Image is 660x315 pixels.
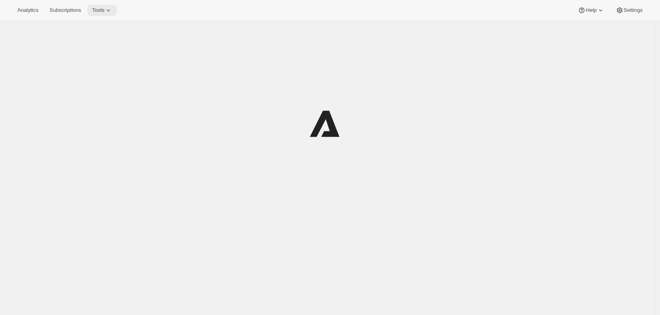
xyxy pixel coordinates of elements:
span: Settings [624,7,643,13]
button: Help [573,5,609,16]
span: Subscriptions [49,7,81,13]
span: Analytics [17,7,38,13]
span: Tools [92,7,104,13]
button: Settings [611,5,647,16]
button: Analytics [13,5,43,16]
button: Subscriptions [45,5,86,16]
button: Tools [87,5,117,16]
span: Help [586,7,596,13]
